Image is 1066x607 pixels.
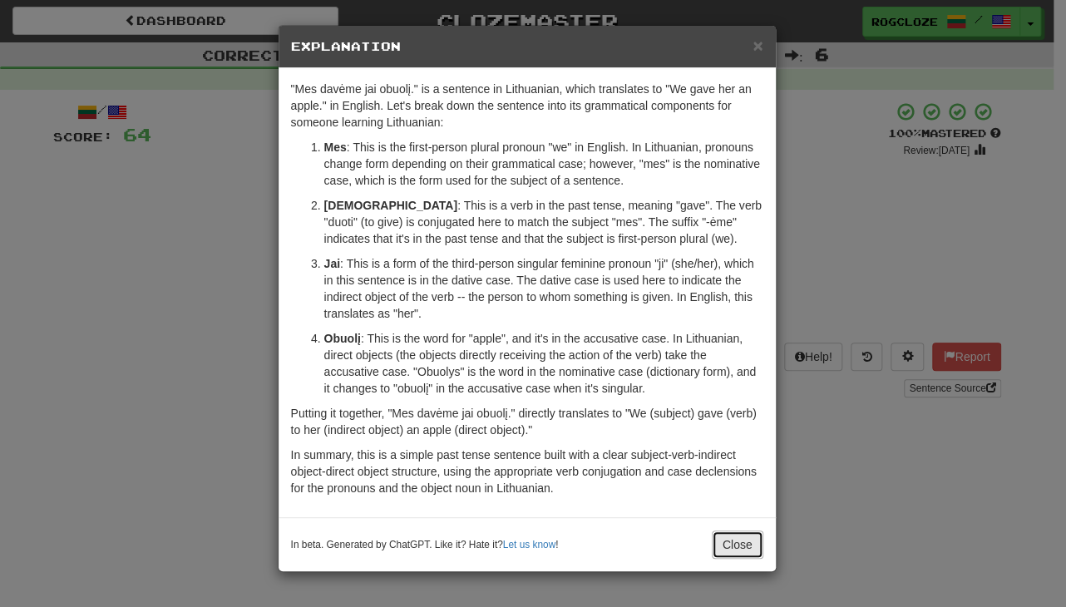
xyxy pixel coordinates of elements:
[324,257,340,270] strong: Jai
[712,531,763,559] button: Close
[291,38,763,55] h5: Explanation
[324,199,457,212] strong: [DEMOGRAPHIC_DATA]
[324,141,347,154] strong: Mes
[324,255,763,322] p: : This is a form of the third-person singular feminine pronoun "ji" (she/her), which in this sent...
[324,330,763,397] p: : This is the word for "apple", and it's in the accusative case. In Lithuanian, direct objects (t...
[324,197,763,247] p: : This is a verb in the past tense, meaning "gave". The verb "duoti" (to give) is conjugated here...
[291,81,763,131] p: "Mes davėme jai obuolį." is a sentence in Lithuanian, which translates to "We gave her an apple."...
[753,37,762,54] button: Close
[324,139,763,189] p: : This is the first-person plural pronoun "we" in English. In Lithuanian, pronouns change form de...
[753,36,762,55] span: ×
[291,405,763,438] p: Putting it together, "Mes davėme jai obuolį." directly translates to "We (subject) gave (verb) to...
[503,539,555,550] a: Let us know
[291,538,559,552] small: In beta. Generated by ChatGPT. Like it? Hate it? !
[324,332,361,345] strong: Obuolį
[291,447,763,496] p: In summary, this is a simple past tense sentence built with a clear subject-verb-indirect object-...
